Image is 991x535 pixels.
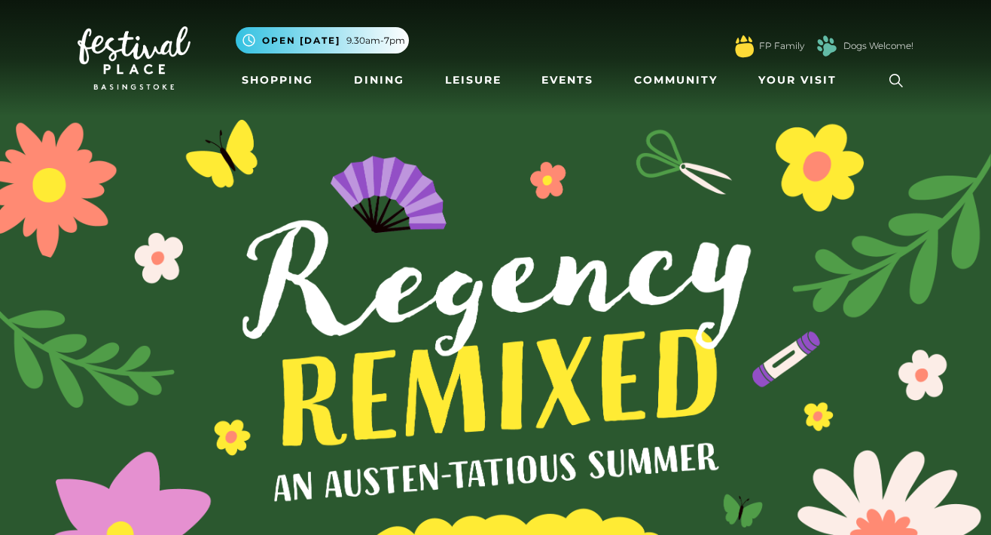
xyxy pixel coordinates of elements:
[236,27,409,53] button: Open [DATE] 9.30am-7pm
[759,39,804,53] a: FP Family
[752,66,850,94] a: Your Visit
[439,66,508,94] a: Leisure
[236,66,319,94] a: Shopping
[758,72,837,88] span: Your Visit
[78,26,191,90] img: Festival Place Logo
[535,66,599,94] a: Events
[262,34,340,47] span: Open [DATE]
[346,34,405,47] span: 9.30am-7pm
[628,66,724,94] a: Community
[843,39,913,53] a: Dogs Welcome!
[348,66,410,94] a: Dining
